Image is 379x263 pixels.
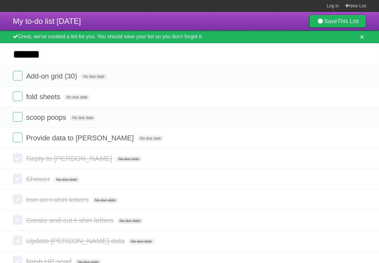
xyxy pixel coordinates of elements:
span: My to-do list [DATE] [13,17,81,25]
a: SaveThis List [309,15,366,28]
span: Shower [26,175,52,183]
label: Done [13,153,23,163]
span: No due date [54,177,80,183]
span: Update [PERSON_NAME] data [26,237,126,245]
span: Provide data to [PERSON_NAME] [26,134,135,142]
span: No due date [116,156,142,162]
span: No due date [70,115,96,121]
label: Done [13,215,23,225]
span: Reply to [PERSON_NAME] [26,155,114,163]
span: No due date [92,197,118,203]
span: No due date [117,218,143,224]
span: Create and cut t-shirt letters [26,216,115,224]
span: No due date [128,239,154,244]
span: fold sheets [26,93,62,101]
label: Done [13,91,23,101]
span: iron on t-shirt letters [26,196,90,204]
b: This List [337,18,359,24]
span: Add-on grid (30) [26,72,79,80]
label: Done [13,133,23,142]
span: scoop poops [26,113,68,121]
label: Done [13,112,23,122]
span: No due date [64,94,90,100]
span: No due date [137,136,163,141]
label: Done [13,194,23,204]
span: No due date [81,74,107,80]
label: Done [13,71,23,80]
label: Done [13,236,23,245]
label: Done [13,174,23,183]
